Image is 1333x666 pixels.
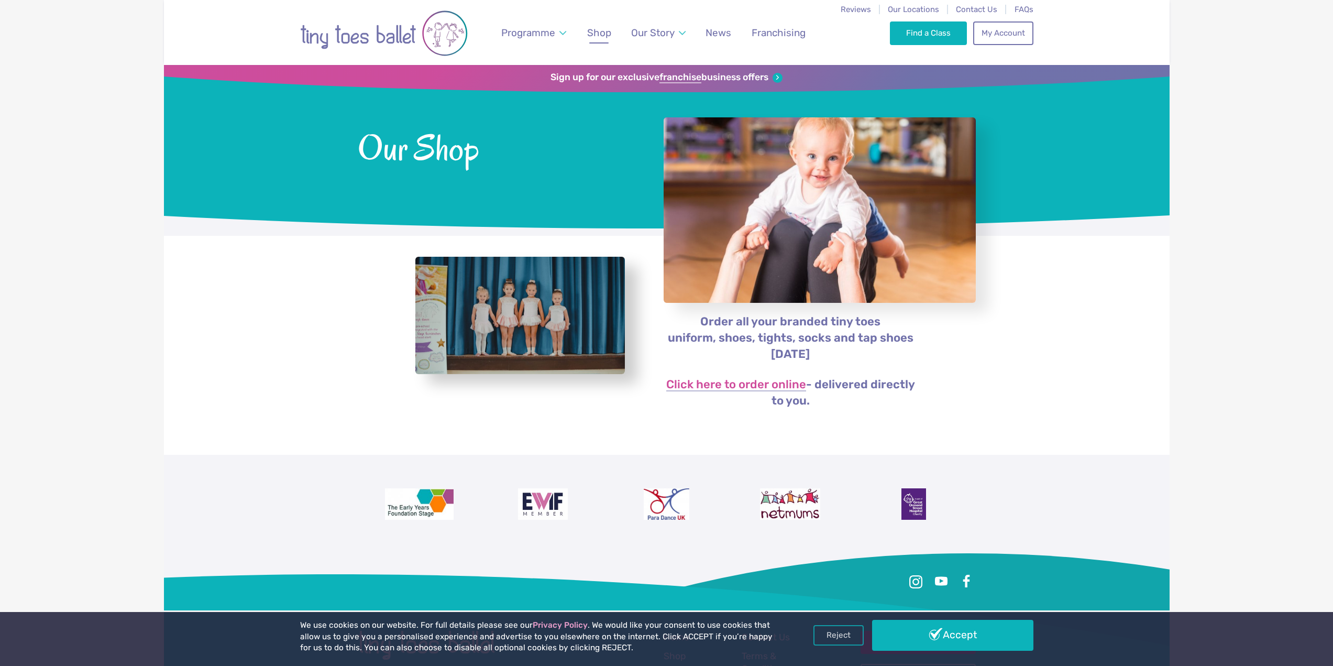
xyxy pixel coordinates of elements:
img: Para Dance UK [644,488,689,520]
a: Accept [872,620,1033,650]
a: Contact Us [956,5,997,14]
span: News [706,27,731,39]
a: Sign up for our exclusivefranchisebusiness offers [550,72,783,83]
span: Our Shop [358,125,636,168]
a: Click here to order online [666,379,806,391]
a: Find a Class [890,21,967,45]
span: Shop [587,27,611,39]
a: Reject [813,625,864,645]
p: We use cookies on our website. For full details please see our . We would like your consent to us... [300,620,777,654]
a: View full-size image [415,257,625,375]
a: News [701,20,736,45]
span: Our Story [631,27,675,39]
a: Instagram [907,572,926,591]
span: Programme [501,27,555,39]
a: Franchising [746,20,810,45]
span: Franchising [752,27,806,39]
a: My Account [973,21,1033,45]
a: Programme [496,20,571,45]
img: The Early Years Foundation Stage [385,488,454,520]
img: tiny toes ballet [300,7,468,60]
a: FAQs [1015,5,1033,14]
img: Encouraging Women Into Franchising [518,488,568,520]
p: Order all your branded tiny toes uniform, shoes, tights, socks and tap shoes [DATE] [663,314,918,363]
a: Our Story [626,20,690,45]
a: Shop [582,20,616,45]
a: Reviews [841,5,871,14]
a: Our Locations [888,5,939,14]
a: Facebook [957,572,976,591]
a: Privacy Policy [533,620,588,630]
p: - delivered directly to you. [663,377,918,409]
a: Youtube [932,572,951,591]
strong: franchise [659,72,701,83]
